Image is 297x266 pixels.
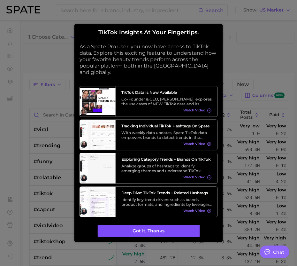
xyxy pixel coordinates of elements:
[121,90,212,95] h3: TikTok data is now available
[183,175,205,180] span: Watch Video
[80,186,218,217] a: Deep Dive: TikTok Trends + Related HashtagsIdentify key trend drivers such as brands, product for...
[121,197,212,207] div: Identify key trend drivers such as brands, product formats, and ingredients by leveraging a categ...
[183,209,205,213] span: Watch Video
[80,86,218,117] a: TikTok data is now availableCo-Founder & CEO, [PERSON_NAME], explores the use cases of NEW TikTok...
[121,124,212,128] h3: Tracking Individual TikTok Hashtags on Spate
[121,157,212,162] h3: Exploring Category Trends + Brands on TikTok
[183,142,205,146] span: Watch Video
[121,97,212,106] div: Co-Founder & CEO, [PERSON_NAME], explores the use cases of NEW TikTok data and its relationship w...
[80,44,218,76] p: As a Spate Pro user, you now have access to TikTok data. Explore this exciting feature to underst...
[80,29,218,36] h2: TikTok insights at your fingertips.
[121,190,212,195] h3: Deep Dive: TikTok Trends + Related Hashtags
[80,119,218,150] a: Tracking Individual TikTok Hashtags on SpateWith weekly data updates, Spate TikTok data empowers ...
[183,109,205,113] span: Watch Video
[121,130,212,140] div: With weekly data updates, Spate TikTok data empowers brands to detect trends in the earliest stag...
[97,225,200,237] button: Got it, thanks
[121,164,212,173] div: Analyze groups of hashtags to identify emerging themes and understand TikTok trends at a higher l...
[80,153,218,184] a: Exploring Category Trends + Brands on TikTokAnalyze groups of hashtags to identify emerging theme...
